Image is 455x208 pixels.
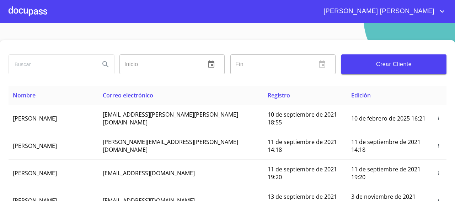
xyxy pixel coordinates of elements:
[9,55,94,74] input: search
[351,138,421,154] span: 11 de septiembre de 2021 14:18
[351,114,425,122] span: 10 de febrero de 2025 16:21
[13,169,57,177] span: [PERSON_NAME]
[103,169,195,177] span: [EMAIL_ADDRESS][DOMAIN_NAME]
[103,111,238,126] span: [EMAIL_ADDRESS][PERSON_NAME][PERSON_NAME][DOMAIN_NAME]
[351,165,421,181] span: 11 de septiembre de 2021 19:20
[318,6,446,17] button: account of current user
[268,91,290,99] span: Registro
[341,54,446,74] button: Crear Cliente
[318,6,438,17] span: [PERSON_NAME] [PERSON_NAME]
[13,197,57,204] span: [PERSON_NAME]
[103,138,238,154] span: [PERSON_NAME][EMAIL_ADDRESS][PERSON_NAME][DOMAIN_NAME]
[13,91,36,99] span: Nombre
[347,59,441,69] span: Crear Cliente
[103,91,153,99] span: Correo electrónico
[13,142,57,150] span: [PERSON_NAME]
[268,138,337,154] span: 11 de septiembre de 2021 14:18
[97,56,114,73] button: Search
[268,111,337,126] span: 10 de septiembre de 2021 18:55
[351,91,371,99] span: Edición
[103,197,195,204] span: [EMAIL_ADDRESS][DOMAIN_NAME]
[268,165,337,181] span: 11 de septiembre de 2021 19:20
[13,114,57,122] span: [PERSON_NAME]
